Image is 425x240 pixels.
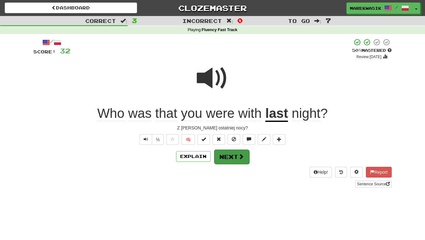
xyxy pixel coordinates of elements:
a: Sentence Source [355,181,392,188]
span: that [155,106,177,121]
button: Play sentence audio (ctl+space) [140,134,152,145]
button: Add to collection (alt+a) [273,134,285,145]
span: Who [97,106,124,121]
strong: Fluency Fast Track [202,28,237,32]
button: ½ [152,134,164,145]
button: Reset to 0% Mastered (alt+r) [213,134,225,145]
a: Clozemaster [146,3,279,14]
div: Mastered [352,48,392,53]
div: Z [PERSON_NAME] ostatniej nocy? [33,125,392,131]
button: Discuss sentence (alt+u) [243,134,255,145]
small: Review: [DATE] [356,55,382,59]
span: 0 [237,17,243,24]
span: with [238,106,262,121]
span: 50 % [352,48,362,53]
span: you [181,106,202,121]
span: ? [288,106,328,121]
button: Favorite sentence (alt+f) [166,134,179,145]
span: night [292,106,320,121]
div: Text-to-speech controls [138,134,164,145]
span: 3 [132,17,137,24]
span: MarekWasik [350,5,381,11]
button: Ignore sentence (alt+i) [228,134,240,145]
a: Dashboard [5,3,137,13]
span: / [395,5,398,9]
button: Set this sentence to 100% Mastered (alt+m) [197,134,210,145]
span: To go [288,18,310,24]
button: 🧠 [181,134,195,145]
span: were [206,106,235,121]
span: Incorrect [182,18,222,24]
button: Explain [176,151,211,162]
button: Round history (alt+y) [335,167,347,177]
button: Help! [310,167,332,177]
button: Edit sentence (alt+d) [258,134,270,145]
span: : [226,18,233,24]
u: last [265,106,288,122]
a: MarekWasik / [346,3,412,14]
span: 7 [326,17,331,24]
span: : [120,18,127,24]
div: / [33,38,70,46]
span: : [314,18,321,24]
button: Report [366,167,392,177]
span: Correct [85,18,116,24]
button: Next [214,150,249,164]
span: 32 [60,47,70,55]
span: Score: [33,49,56,54]
span: was [128,106,152,121]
